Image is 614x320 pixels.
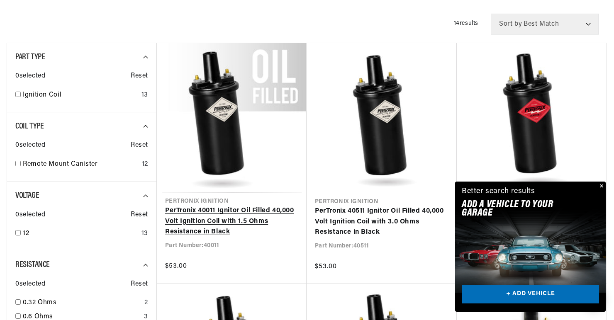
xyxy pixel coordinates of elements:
button: Close [596,182,606,192]
select: Sort by [491,14,599,34]
span: 14 results [454,20,478,27]
span: 0 selected [15,279,45,290]
span: Reset [131,71,148,82]
span: Sort by [499,21,522,27]
span: Voltage [15,192,39,200]
a: 12 [23,228,138,239]
span: Coil Type [15,122,44,131]
span: Part Type [15,53,45,61]
div: 2 [144,298,148,308]
span: 0 selected [15,140,45,151]
span: 0 selected [15,210,45,221]
span: Reset [131,140,148,151]
span: Reset [131,210,148,221]
span: 0 selected [15,71,45,82]
a: + ADD VEHICLE [462,285,599,304]
div: 13 [141,90,148,101]
a: Ignition Coil [23,90,138,101]
span: Resistance [15,261,50,269]
div: 13 [141,228,148,239]
a: Remote Mount Canister [23,159,139,170]
a: 0.32 Ohms [23,298,141,308]
div: Better search results [462,186,535,198]
div: 12 [142,159,148,170]
a: PerTronix 40511 Ignitor Oil Filled 40,000 Volt Ignition Coil with 3.0 Ohms Resistance in Black [315,206,448,238]
span: Reset [131,279,148,290]
h2: Add A VEHICLE to your garage [462,201,578,218]
a: PerTronix 40011 Ignitor Oil Filled 40,000 Volt Ignition Coil with 1.5 Ohms Resistance in Black [165,206,298,238]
